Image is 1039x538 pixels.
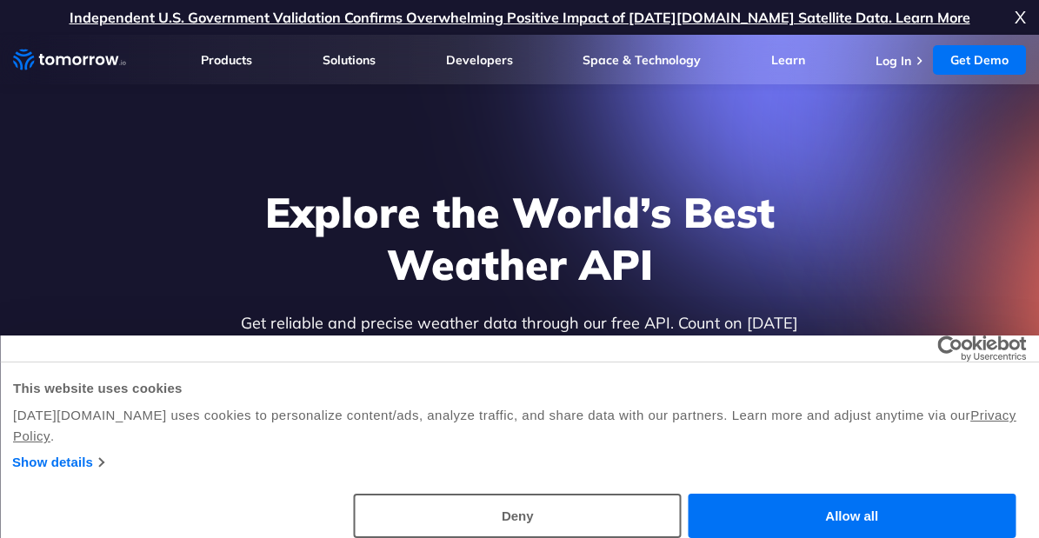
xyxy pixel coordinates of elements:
[876,53,911,69] a: Log In
[13,378,1026,399] div: This website uses cookies
[323,52,376,68] a: Solutions
[184,311,856,408] p: Get reliable and precise weather data through our free API. Count on [DATE][DOMAIN_NAME] for quic...
[874,335,1026,362] a: Usercentrics Cookiebot - opens in a new window
[70,9,970,26] a: Independent U.S. Government Validation Confirms Overwhelming Positive Impact of [DATE][DOMAIN_NAM...
[583,52,701,68] a: Space & Technology
[771,52,805,68] a: Learn
[688,494,1016,538] button: Allow all
[354,494,682,538] button: Deny
[446,52,513,68] a: Developers
[933,45,1026,75] a: Get Demo
[13,47,126,73] a: Home link
[12,452,103,473] a: Show details
[201,52,252,68] a: Products
[13,405,1026,447] div: [DATE][DOMAIN_NAME] uses cookies to personalize content/ads, analyze traffic, and share data with...
[184,186,856,290] h1: Explore the World’s Best Weather API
